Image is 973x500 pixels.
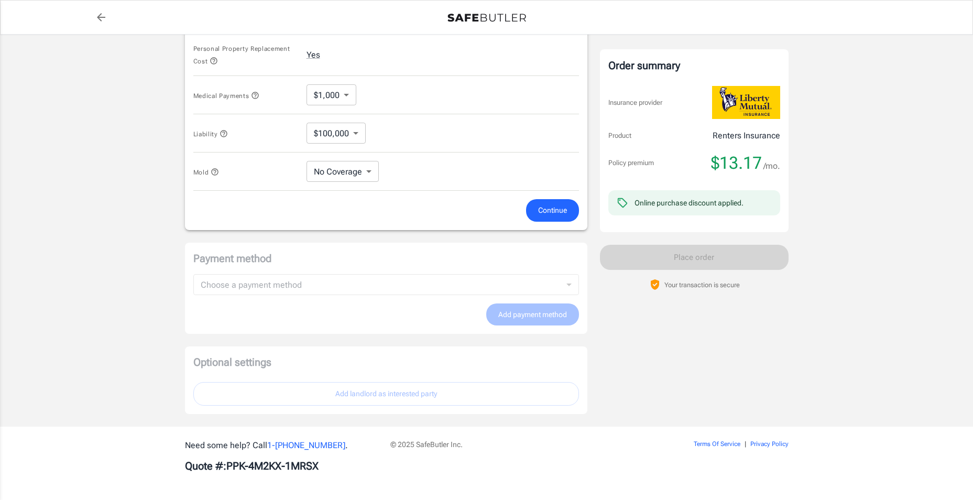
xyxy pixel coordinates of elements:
[526,199,579,222] button: Continue
[267,440,345,450] a: 1-[PHONE_NUMBER]
[193,92,260,100] span: Medical Payments
[608,97,662,108] p: Insurance provider
[694,440,740,448] a: Terms Of Service
[608,58,780,73] div: Order summary
[193,89,260,102] button: Medical Payments
[193,166,219,178] button: Mold
[193,42,298,67] button: Personal Property Replacement Cost
[745,440,746,448] span: |
[664,280,740,290] p: Your transaction is secure
[307,84,356,105] div: $1,000
[185,439,378,452] p: Need some help? Call .
[307,123,366,144] div: $100,000
[712,86,780,119] img: Liberty Mutual
[185,460,319,472] b: Quote #: PPK-4M2KX-1MRSX
[193,45,290,65] span: Personal Property Replacement Cost
[750,440,789,448] a: Privacy Policy
[711,153,762,173] span: $13.17
[307,49,320,61] button: Yes
[763,159,780,173] span: /mo.
[447,14,526,22] img: Back to quotes
[608,158,654,168] p: Policy premium
[538,204,567,217] span: Continue
[713,129,780,142] p: Renters Insurance
[193,169,219,176] span: Mold
[307,161,379,182] div: No Coverage
[193,127,228,140] button: Liability
[390,439,635,450] p: © 2025 SafeButler Inc.
[91,7,112,28] a: back to quotes
[608,131,631,141] p: Product
[635,198,744,208] div: Online purchase discount applied.
[193,131,228,138] span: Liability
